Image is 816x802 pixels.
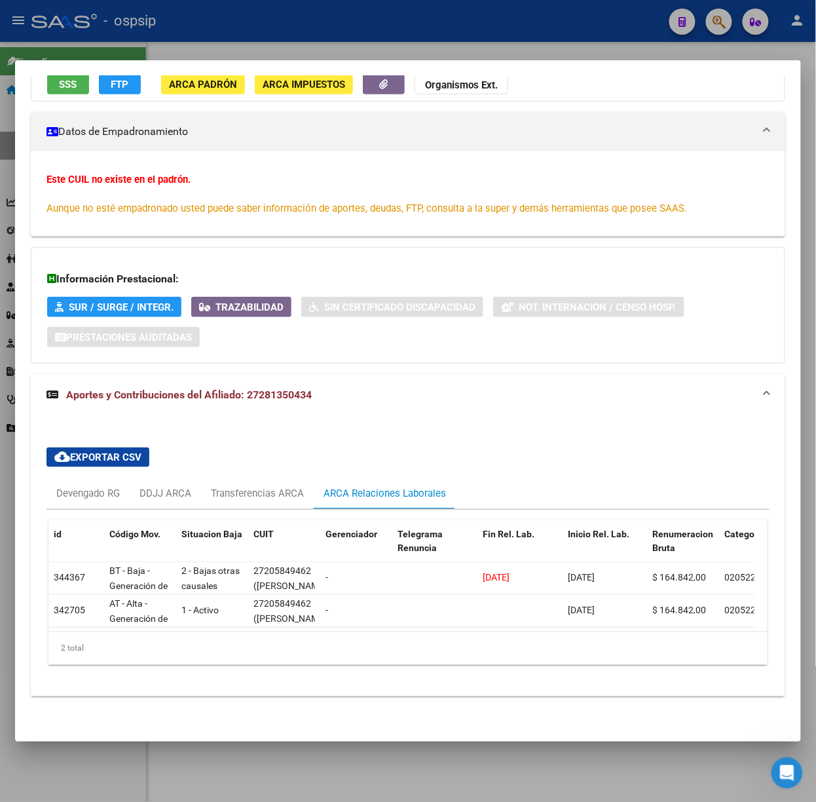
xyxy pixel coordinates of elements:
[263,79,345,90] span: ARCA Impuestos
[104,520,176,578] datatable-header-cell: Código Mov.
[211,486,304,501] div: Transferencias ARCA
[248,520,320,578] datatable-header-cell: CUIT
[648,520,720,578] datatable-header-cell: Renumeracion Bruta
[653,605,707,616] span: $ 164.842,00
[725,529,766,539] span: Categoria
[109,529,160,539] span: Código Mov.
[320,520,392,578] datatable-header-cell: Gerenciador
[66,389,312,401] span: Aportes y Contribuciones del Afiliado: 27281350434
[398,529,443,554] span: Telegrama Renuncia
[301,297,483,317] button: Sin Certificado Discapacidad
[568,605,595,616] span: [DATE]
[191,297,291,317] button: Trazabilidad
[215,301,284,313] span: Trazabilidad
[176,520,248,578] datatable-header-cell: Situacion Baja
[54,605,85,616] span: 342705
[568,529,629,539] span: Inicio Rel. Lab.
[56,486,120,501] div: Devengado RG
[253,529,274,539] span: CUIT
[415,74,508,94] button: Organismos Ext.
[725,573,756,583] span: 020522
[161,74,245,94] button: ARCA Padrón
[54,529,62,539] span: id
[31,112,785,151] mat-expansion-panel-header: Datos de Empadronamiento
[54,451,141,463] span: Exportar CSV
[69,301,174,313] span: SUR / SURGE / INTEGR.
[99,74,141,94] button: FTP
[392,520,477,578] datatable-header-cell: Telegrama Renuncia
[653,529,714,554] span: Renumeracion Bruta
[169,79,237,90] span: ARCA Padrón
[325,573,328,583] span: -
[181,605,219,616] span: 1 - Activo
[48,520,104,578] datatable-header-cell: id
[46,124,754,140] mat-panel-title: Datos de Empadronamiento
[48,632,768,665] div: 2 total
[653,573,707,583] span: $ 164.842,00
[483,573,510,583] span: [DATE]
[109,566,168,607] span: BT - Baja - Generación de Clave
[139,486,191,501] div: DDJJ ARCA
[46,448,149,467] button: Exportar CSV
[483,529,534,539] span: Fin Rel. Lab.
[111,79,129,90] span: FTP
[47,74,89,94] button: SSS
[66,332,192,343] span: Prestaciones Auditadas
[493,297,684,317] button: Not. Internacion / Censo Hosp.
[324,486,446,501] div: ARCA Relaciones Laborales
[477,520,563,578] datatable-header-cell: Fin Rel. Lab.
[720,520,785,578] datatable-header-cell: Categoria
[47,327,200,347] button: Prestaciones Auditadas
[31,151,785,237] div: Datos de Empadronamiento
[109,599,168,640] span: AT - Alta - Generación de clave
[46,202,688,214] span: Aunque no esté empadronado usted puede saber información de aportes, deudas, FTP, consulta a la s...
[253,564,311,579] div: 27205849462
[324,301,475,313] span: Sin Certificado Discapacidad
[255,74,353,94] button: ARCA Impuestos
[771,757,803,789] iframe: Intercom live chat
[563,520,648,578] datatable-header-cell: Inicio Rel. Lab.
[31,416,785,697] div: Aportes y Contribuciones del Afiliado: 27281350434
[725,605,756,616] span: 020522
[253,614,327,640] span: ([PERSON_NAME] [PERSON_NAME])
[519,301,677,313] span: Not. Internacion / Censo Hosp.
[54,449,70,465] mat-icon: cloud_download
[425,79,498,91] strong: Organismos Ext.
[568,573,595,583] span: [DATE]
[60,79,77,90] span: SSS
[181,529,242,539] span: Situacion Baja
[54,573,85,583] span: 344367
[46,174,191,185] strong: Este CUIL no existe en el padrón.
[47,271,769,287] h3: Información Prestacional:
[47,297,181,317] button: SUR / SURGE / INTEGR.
[31,374,785,416] mat-expansion-panel-header: Aportes y Contribuciones del Afiliado: 27281350434
[325,605,328,616] span: -
[181,566,240,592] span: 2 - Bajas otras causales
[253,581,327,607] span: ([PERSON_NAME] [PERSON_NAME])
[253,597,311,612] div: 27205849462
[325,529,377,539] span: Gerenciador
